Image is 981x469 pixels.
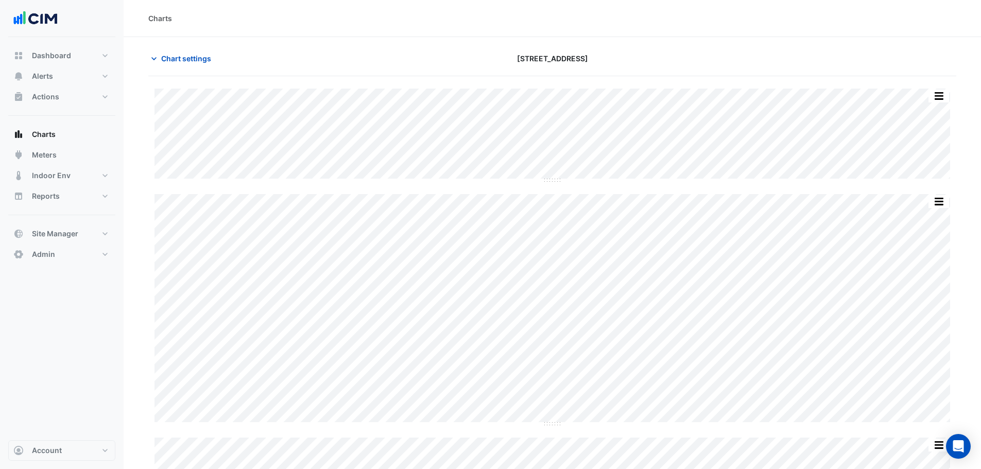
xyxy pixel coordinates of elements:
[32,249,55,259] span: Admin
[32,71,53,81] span: Alerts
[32,170,71,181] span: Indoor Env
[32,150,57,160] span: Meters
[13,249,24,259] app-icon: Admin
[13,150,24,160] app-icon: Meters
[148,13,172,24] div: Charts
[12,8,59,29] img: Company Logo
[928,439,949,451] button: More Options
[32,50,71,61] span: Dashboard
[13,229,24,239] app-icon: Site Manager
[13,71,24,81] app-icon: Alerts
[928,90,949,102] button: More Options
[8,145,115,165] button: Meters
[148,49,218,67] button: Chart settings
[8,66,115,86] button: Alerts
[32,191,60,201] span: Reports
[32,129,56,140] span: Charts
[161,53,211,64] span: Chart settings
[8,124,115,145] button: Charts
[13,92,24,102] app-icon: Actions
[8,86,115,107] button: Actions
[32,92,59,102] span: Actions
[13,50,24,61] app-icon: Dashboard
[8,45,115,66] button: Dashboard
[8,440,115,461] button: Account
[517,53,588,64] span: [STREET_ADDRESS]
[13,170,24,181] app-icon: Indoor Env
[8,186,115,206] button: Reports
[928,195,949,208] button: More Options
[32,445,62,456] span: Account
[8,165,115,186] button: Indoor Env
[946,434,971,459] div: Open Intercom Messenger
[13,191,24,201] app-icon: Reports
[8,244,115,265] button: Admin
[8,223,115,244] button: Site Manager
[13,129,24,140] app-icon: Charts
[32,229,78,239] span: Site Manager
